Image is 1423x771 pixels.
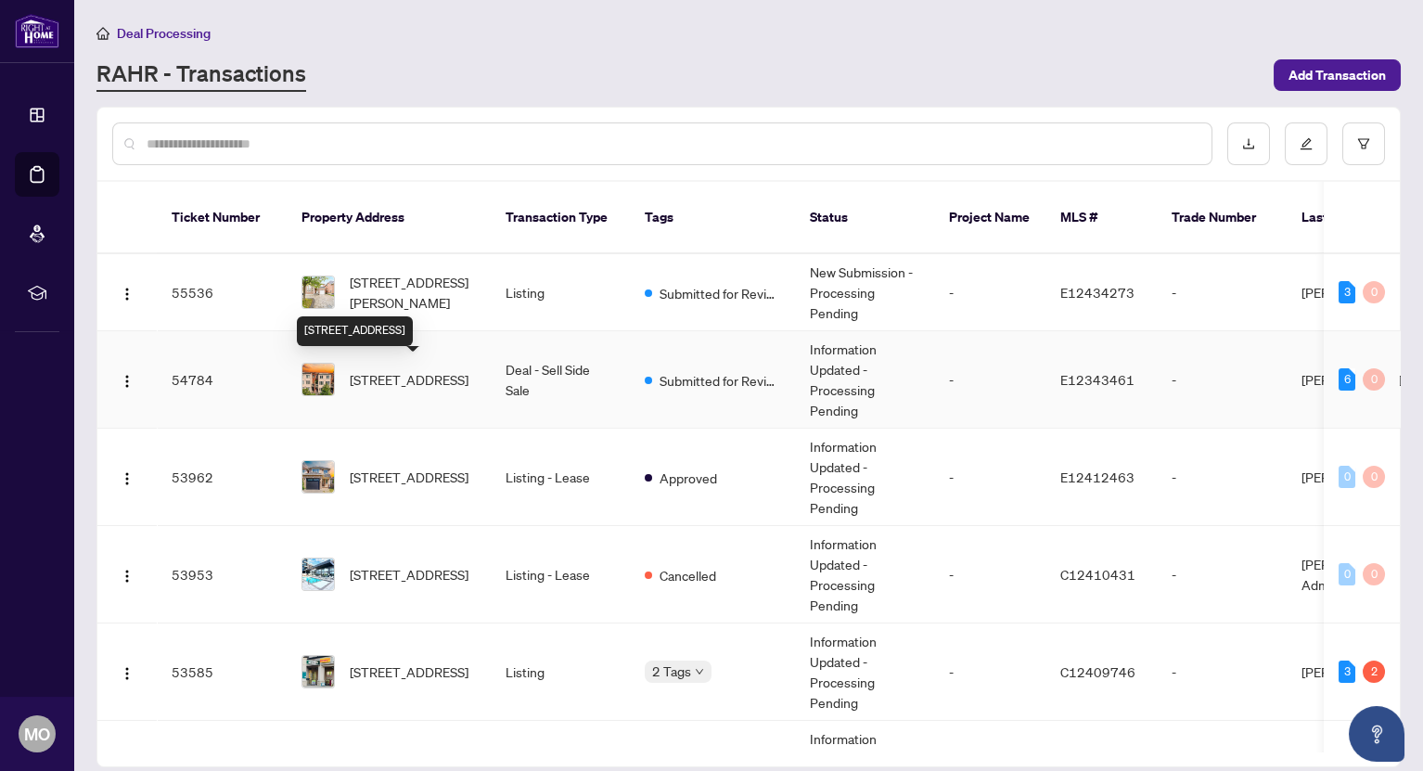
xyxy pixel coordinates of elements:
[15,14,59,48] img: logo
[350,467,468,487] span: [STREET_ADDRESS]
[934,429,1045,526] td: -
[1157,331,1287,429] td: -
[1288,60,1386,90] span: Add Transaction
[491,182,630,254] th: Transaction Type
[934,254,1045,331] td: -
[120,287,135,302] img: Logo
[1157,623,1287,721] td: -
[1339,466,1355,488] div: 0
[350,272,476,313] span: [STREET_ADDRESS][PERSON_NAME]
[350,369,468,390] span: [STREET_ADDRESS]
[1157,254,1287,331] td: -
[795,254,934,331] td: New Submission - Processing Pending
[157,623,287,721] td: 53585
[120,374,135,389] img: Logo
[157,429,287,526] td: 53962
[660,370,780,391] span: Submitted for Review
[630,182,795,254] th: Tags
[934,623,1045,721] td: -
[117,25,211,42] span: Deal Processing
[1157,182,1287,254] th: Trade Number
[491,526,630,623] td: Listing - Lease
[120,666,135,681] img: Logo
[1242,137,1255,150] span: download
[1060,469,1135,485] span: E12412463
[1363,368,1385,391] div: 0
[934,182,1045,254] th: Project Name
[157,182,287,254] th: Ticket Number
[350,662,468,682] span: [STREET_ADDRESS]
[1363,281,1385,303] div: 0
[302,364,334,395] img: thumbnail-img
[795,429,934,526] td: Information Updated - Processing Pending
[1339,563,1355,585] div: 0
[1363,563,1385,585] div: 0
[695,667,704,676] span: down
[1227,122,1270,165] button: download
[1363,661,1385,683] div: 2
[1342,122,1385,165] button: filter
[934,331,1045,429] td: -
[1339,661,1355,683] div: 3
[660,468,717,488] span: Approved
[934,526,1045,623] td: -
[795,182,934,254] th: Status
[1339,368,1355,391] div: 6
[157,254,287,331] td: 55536
[795,526,934,623] td: Information Updated - Processing Pending
[1300,137,1313,150] span: edit
[1363,466,1385,488] div: 0
[1157,429,1287,526] td: -
[96,58,306,92] a: RAHR - Transactions
[1339,281,1355,303] div: 3
[1060,566,1135,583] span: C12410431
[302,559,334,590] img: thumbnail-img
[652,661,691,682] span: 2 Tags
[491,429,630,526] td: Listing - Lease
[350,564,468,585] span: [STREET_ADDRESS]
[1349,706,1404,762] button: Open asap
[660,565,716,585] span: Cancelled
[24,721,50,747] span: MO
[491,331,630,429] td: Deal - Sell Side Sale
[112,657,142,687] button: Logo
[112,365,142,394] button: Logo
[1045,182,1157,254] th: MLS #
[1274,59,1401,91] button: Add Transaction
[112,462,142,492] button: Logo
[1157,526,1287,623] td: -
[302,276,334,308] img: thumbnail-img
[157,331,287,429] td: 54784
[120,569,135,584] img: Logo
[157,526,287,623] td: 53953
[1060,284,1135,301] span: E12434273
[1285,122,1327,165] button: edit
[302,656,334,687] img: thumbnail-img
[491,623,630,721] td: Listing
[112,277,142,307] button: Logo
[302,461,334,493] img: thumbnail-img
[660,283,780,303] span: Submitted for Review
[795,331,934,429] td: Information Updated - Processing Pending
[120,471,135,486] img: Logo
[1060,371,1135,388] span: E12343461
[112,559,142,589] button: Logo
[287,182,491,254] th: Property Address
[491,254,630,331] td: Listing
[1357,137,1370,150] span: filter
[795,623,934,721] td: Information Updated - Processing Pending
[1060,663,1135,680] span: C12409746
[297,316,413,346] div: [STREET_ADDRESS]
[96,27,109,40] span: home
